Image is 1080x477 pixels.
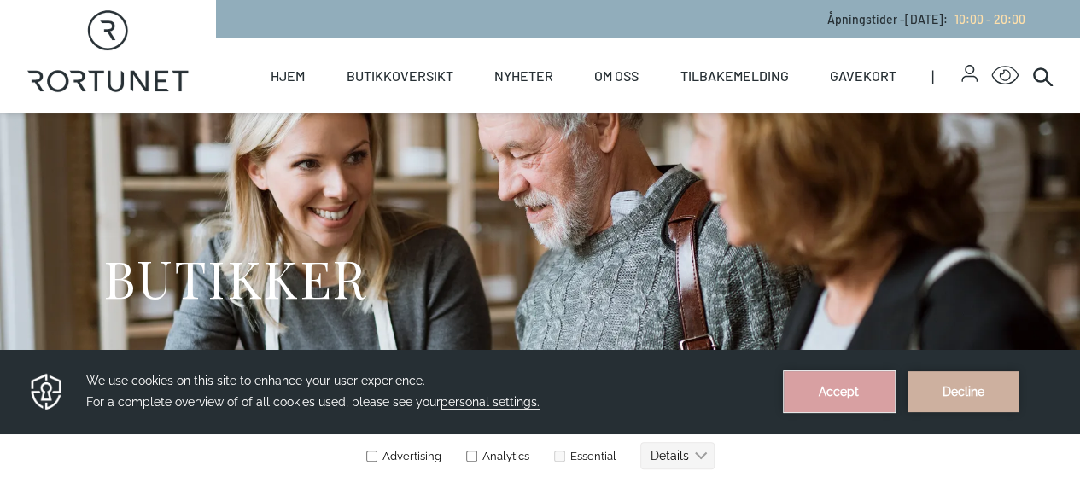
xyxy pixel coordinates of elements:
[494,38,553,113] a: Nyheter
[651,99,689,113] text: Details
[908,21,1019,62] button: Decline
[441,45,540,60] span: personal settings.
[347,38,453,113] a: Butikkoversikt
[28,21,65,62] img: Privacy reminder
[680,38,789,113] a: Tilbakemelding
[830,38,896,113] a: Gavekort
[103,246,367,310] h1: BUTIKKER
[991,62,1019,90] button: Open Accessibility Menu
[466,101,477,112] input: Analytics
[365,100,441,113] label: Advertising
[271,38,305,113] a: Hjem
[366,101,377,112] input: Advertising
[594,38,639,113] a: Om oss
[86,20,762,63] h3: We use cookies on this site to enhance your user experience. For a complete overview of of all co...
[640,92,715,119] button: Details
[948,12,1025,26] a: 10:00 - 20:00
[463,100,529,113] label: Analytics
[554,101,565,112] input: Essential
[954,12,1025,26] span: 10:00 - 20:00
[931,38,960,113] span: |
[551,100,616,113] label: Essential
[784,21,895,62] button: Accept
[827,10,1025,28] p: Åpningstider - [DATE] :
